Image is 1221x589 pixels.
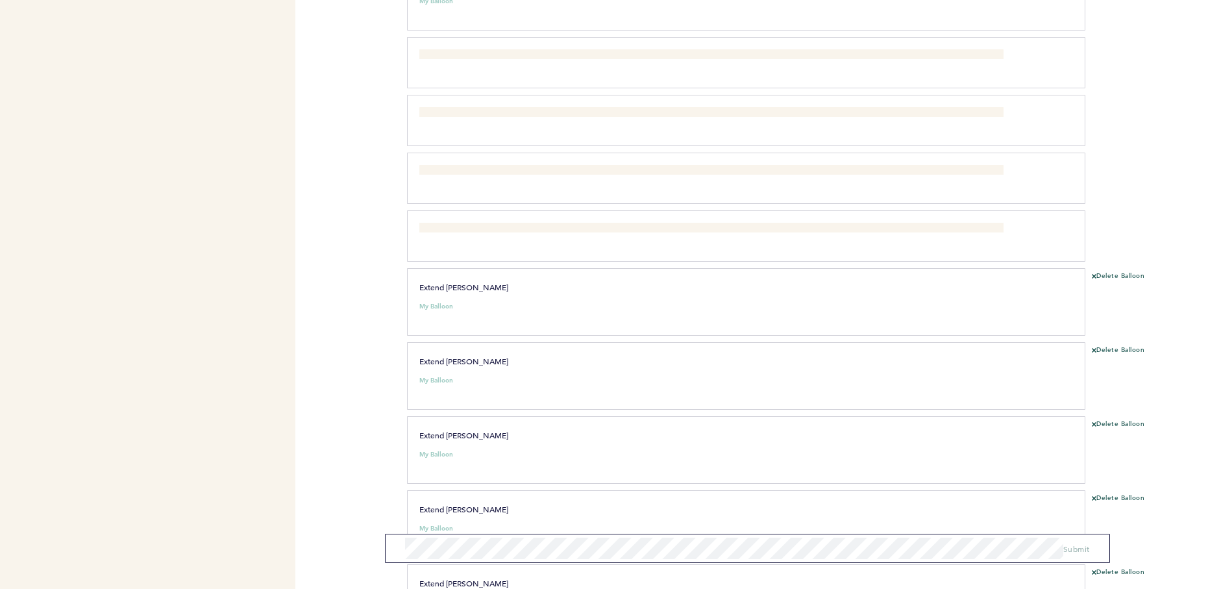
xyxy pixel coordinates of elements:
span: Extend [PERSON_NAME] [419,282,508,292]
small: My Balloon [419,303,453,310]
button: Delete Balloon [1092,494,1144,504]
small: My Balloon [419,377,453,384]
span: Submit [1063,544,1090,554]
span: Focus on bulk signings of lower-cost RP with interesting traits as a way to shore up pen depth, s... [419,224,858,234]
small: My Balloon [419,451,453,458]
button: Delete Balloon [1092,420,1144,430]
small: My Balloon [419,525,453,532]
button: Delete Balloon [1092,345,1144,356]
span: Stick with [PERSON_NAME] as backup C and try to acquire MNFA C for insurance. Possibly pursue an ... [419,51,888,61]
span: Extend [PERSON_NAME] [419,504,508,514]
button: Delete Balloon [1092,568,1144,578]
span: I'd explore trade opportunities for our players set to hit FA after 2026 ([PERSON_NAME]). [419,108,729,119]
button: Submit [1063,542,1090,555]
span: Extend [PERSON_NAME] [419,430,508,440]
span: Extend [PERSON_NAME] [419,578,508,588]
span: Explore moving [PERSON_NAME] in a deal like we did with [PERSON_NAME]. Get any $ back that we can... [419,166,931,177]
span: Extend [PERSON_NAME] [419,356,508,366]
button: Delete Balloon [1092,271,1144,282]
